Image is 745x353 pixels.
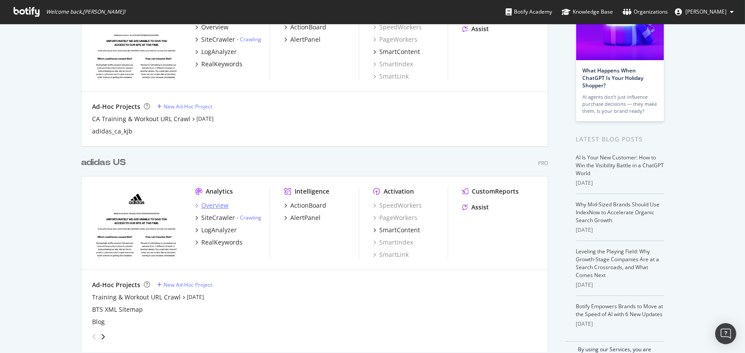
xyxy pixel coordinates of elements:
[379,226,420,234] div: SmartContent
[92,317,105,326] a: Blog
[471,25,489,33] div: Assist
[46,8,125,15] span: Welcome back, [PERSON_NAME] !
[237,214,261,221] div: -
[201,35,235,44] div: SiteCrawler
[576,281,664,289] div: [DATE]
[290,23,326,32] div: ActionBoard
[576,179,664,187] div: [DATE]
[290,35,321,44] div: AlertPanel
[472,187,519,196] div: CustomReports
[284,23,326,32] a: ActionBoard
[157,103,212,110] a: New Ad-Hoc Project
[373,250,409,259] a: SmartLink
[195,60,242,68] a: RealKeywords
[379,47,420,56] div: SmartContent
[668,5,741,19] button: [PERSON_NAME]
[373,47,420,56] a: SmartContent
[201,47,237,56] div: LogAnalyzer
[384,187,414,196] div: Activation
[685,8,727,15] span: Kate Fischer
[284,201,326,210] a: ActionBoard
[92,102,140,111] div: Ad-Hoc Projects
[373,226,420,234] a: SmartContent
[576,320,664,328] div: [DATE]
[195,47,237,56] a: LogAnalyzer
[237,36,261,43] div: -
[164,103,212,110] div: New Ad-Hoc Project
[462,25,489,33] a: Assist
[373,213,417,222] a: PageWorkers
[92,187,181,258] img: adidas.com/us
[373,35,417,44] a: PageWorkers
[462,203,489,212] a: Assist
[196,115,214,122] a: [DATE]
[81,156,126,169] div: adidas US
[373,23,422,32] a: SpeedWorkers
[201,213,235,222] div: SiteCrawler
[576,248,659,279] a: Leveling the Playing Field: Why Growth-Stage Companies Are at a Search Crossroads, and What Comes...
[201,238,242,247] div: RealKeywords
[295,187,329,196] div: Intelligence
[240,36,261,43] a: Crawling
[576,134,664,144] div: Latest Blog Posts
[562,7,613,16] div: Knowledge Base
[92,9,181,80] img: adidas.ca
[583,94,657,115] div: AI agents don’t just influence purchase decisions — they make them. Is your brand ready?
[92,115,190,123] a: CA Training & Workout URL Crawl
[195,213,261,222] a: SiteCrawler- Crawling
[164,281,212,288] div: New Ad-Hoc Project
[201,60,242,68] div: RealKeywords
[195,35,261,44] a: SiteCrawler- Crawling
[373,201,422,210] a: SpeedWorkers
[538,159,548,167] div: Pro
[195,238,242,247] a: RealKeywords
[201,23,228,32] div: Overview
[201,201,228,210] div: Overview
[373,60,413,68] a: SmartIndex
[187,293,204,301] a: [DATE]
[462,187,519,196] a: CustomReports
[92,305,143,314] a: BTS XML Sitemap
[195,226,237,234] a: LogAnalyzer
[89,330,100,344] div: angle-left
[92,293,181,302] a: Training & Workout URL Crawl
[506,7,552,16] div: Botify Academy
[290,201,326,210] div: ActionBoard
[240,214,261,221] a: Crawling
[623,7,668,16] div: Organizations
[290,213,321,222] div: AlertPanel
[195,201,228,210] a: Overview
[284,35,321,44] a: AlertPanel
[373,72,409,81] a: SmartLink
[715,323,736,344] div: Open Intercom Messenger
[81,156,129,169] a: adidas US
[206,187,233,196] div: Analytics
[157,281,212,288] a: New Ad-Hoc Project
[201,226,237,234] div: LogAnalyzer
[92,281,140,289] div: Ad-Hoc Projects
[195,23,228,32] a: Overview
[92,127,132,136] a: adidas_ca_kjb
[576,201,660,224] a: Why Mid-Sized Brands Should Use IndexNow to Accelerate Organic Search Growth
[576,226,664,234] div: [DATE]
[373,238,413,247] a: SmartIndex
[576,303,663,318] a: Botify Empowers Brands to Move at the Speed of AI with 6 New Updates
[284,213,321,222] a: AlertPanel
[100,332,106,341] div: angle-right
[471,203,489,212] div: Assist
[583,67,644,89] a: What Happens When ChatGPT Is Your Holiday Shopper?
[576,154,664,177] a: AI Is Your New Customer: How to Win the Visibility Battle in a ChatGPT World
